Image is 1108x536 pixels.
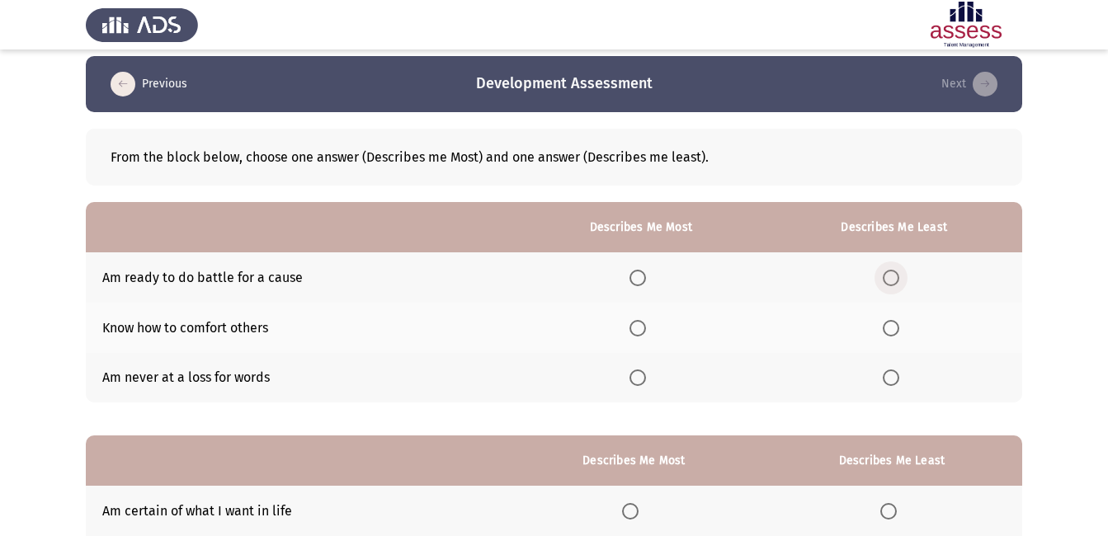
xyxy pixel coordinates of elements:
td: Am never at a loss for words [86,353,516,403]
mat-radio-group: Select an option [880,502,903,518]
mat-radio-group: Select an option [883,319,906,335]
th: Describes Me Least [766,202,1022,252]
mat-radio-group: Select an option [622,502,645,518]
th: Describes Me Most [516,202,766,252]
img: Assessment logo of Development Assessment R1 (EN/AR) [910,2,1022,48]
td: Know how to comfort others [86,303,516,353]
button: load previous page [106,71,192,97]
mat-radio-group: Select an option [629,319,653,335]
button: check the missing [936,71,1002,97]
img: Assess Talent Management logo [86,2,198,48]
mat-radio-group: Select an option [883,369,906,385]
h3: Development Assessment [476,73,653,94]
div: From the block below, choose one answer (Describes me Most) and one answer (Describes me least). [111,149,997,165]
mat-radio-group: Select an option [883,269,906,284]
th: Describes Me Most [507,435,761,486]
td: Am certain of what I want in life [86,486,507,536]
mat-radio-group: Select an option [629,369,653,385]
mat-radio-group: Select an option [629,269,653,284]
th: Describes Me Least [761,435,1022,486]
td: Am ready to do battle for a cause [86,252,516,303]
